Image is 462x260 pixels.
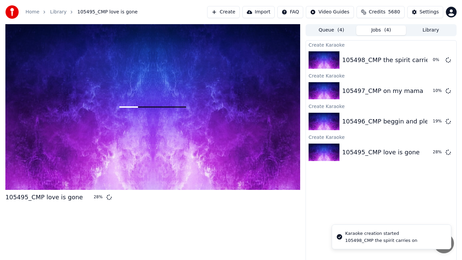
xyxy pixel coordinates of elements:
[433,88,443,94] div: 10 %
[26,9,39,15] a: Home
[306,102,456,110] div: Create Karaoke
[337,27,344,34] span: ( 4 )
[342,148,420,157] div: 105495_CMP love is gone
[306,6,354,18] button: Video Guides
[26,9,138,15] nav: breadcrumb
[433,150,443,155] div: 28 %
[207,6,240,18] button: Create
[242,6,275,18] button: Import
[433,119,443,124] div: 19 %
[277,6,303,18] button: FAQ
[420,9,439,15] div: Settings
[345,238,417,244] div: 105498_CMP the spirit carries on
[77,9,138,15] span: 105495_CMP love is gone
[406,25,456,35] button: Library
[94,195,104,200] div: 28 %
[356,25,406,35] button: Jobs
[407,6,443,18] button: Settings
[357,6,405,18] button: Credits5680
[345,230,417,237] div: Karaoke creation started
[369,9,385,15] span: Credits
[433,57,443,63] div: 0 %
[306,71,456,80] div: Create Karaoke
[384,27,391,34] span: ( 4 )
[388,9,400,15] span: 5680
[306,41,456,49] div: Create Karaoke
[342,117,442,126] div: 105496_CMP beggin and pleadin
[5,5,19,19] img: youka
[5,193,83,202] div: 105495_CMP love is gone
[342,86,423,96] div: 105497_CMP on my mama
[306,133,456,141] div: Create Karaoke
[50,9,66,15] a: Library
[342,55,442,65] div: 105498_CMP the spirit carries on
[307,25,356,35] button: Queue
